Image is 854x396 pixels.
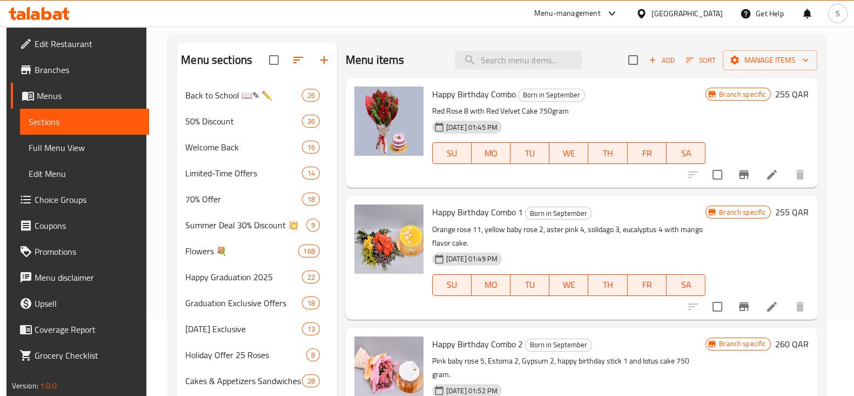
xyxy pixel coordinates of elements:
div: Welcome Back [185,141,302,154]
p: Red Rose 8 with Red Velvet Cake 750gram [432,104,705,118]
div: 70% Offer [185,193,302,206]
span: SA [671,146,701,161]
button: MO [472,274,510,296]
span: Add [647,54,676,67]
span: Add item [644,52,679,69]
span: 50% Discount [185,115,302,128]
div: Limited-Time Offers14 [177,160,337,186]
span: TH [593,277,623,293]
span: Back to School 📖✎𓂃✏️ [185,89,302,102]
button: TH [588,142,627,164]
span: [DATE] Exclusive [185,322,302,335]
div: Born in September [525,207,592,220]
span: Select section [622,49,644,71]
button: SA [667,142,705,164]
button: MO [472,142,510,164]
div: Back to School 📖✎𓂃✏️26 [177,82,337,108]
span: [DATE] 01:49 PM [442,254,502,264]
span: SA [671,277,701,293]
span: 13 [302,324,319,334]
span: Born in September [526,339,591,351]
a: Edit Menu [20,161,149,187]
span: Full Menu View [29,141,140,154]
button: WE [549,274,588,296]
div: items [306,348,320,361]
span: Menu disclaimer [35,271,140,284]
input: search [455,51,582,70]
div: items [302,141,319,154]
div: Summer Deal 30% Discount 💥9 [177,212,337,238]
div: 70% Offer18 [177,186,337,212]
button: SU [432,274,472,296]
a: Menu disclaimer [11,265,149,291]
span: Select all sections [263,49,285,71]
button: TU [510,142,549,164]
div: Thursday Exclusive [185,322,302,335]
span: MO [476,277,506,293]
button: TU [510,274,549,296]
span: Summer Deal 30% Discount 💥 [185,219,306,232]
button: SA [667,274,705,296]
button: Add [644,52,679,69]
div: Graduation Exclusive Offers18 [177,290,337,316]
div: items [302,374,319,387]
p: Pink baby rose 5, Estoma 2, Gypsum 2, happy birthday stick 1 and lotus cake 750 gram. [432,354,705,381]
div: items [302,322,319,335]
span: Cakes & Appetizers Sandwiches [185,374,302,387]
span: Choice Groups [35,193,140,206]
span: SU [437,277,467,293]
span: 1.0.0 [40,379,57,393]
button: delete [787,162,813,188]
a: Promotions [11,239,149,265]
button: WE [549,142,588,164]
p: Orange rose 11, yellow baby rose 2, aster pink 4, solidago 3, eucalyptus 4 with mango flavor cake. [432,223,705,250]
a: Branches [11,57,149,83]
a: Menus [11,83,149,109]
span: Happy Birthday Combo 1 [432,204,523,220]
span: WE [554,277,584,293]
span: Manage items [731,54,809,67]
h2: Menu items [346,52,405,68]
span: Branch specific [715,207,770,217]
h6: 260 QAR [775,336,809,352]
div: Holiday Offer 25 Roses8 [177,342,337,368]
span: TU [515,146,545,161]
span: [DATE] 01:52 PM [442,386,502,396]
button: Manage items [723,50,817,70]
button: Branch-specific-item [731,162,757,188]
h6: 255 QAR [775,204,809,220]
span: TU [515,277,545,293]
img: Happy Birthday Combo 1 [354,204,423,274]
span: TH [593,146,623,161]
span: 9 [307,220,319,230]
div: Cakes & Appetizers Sandwiches28 [177,368,337,394]
a: Sections [20,109,149,135]
h6: 255 QAR [775,87,809,102]
span: 8 [307,350,319,360]
div: items [302,115,319,128]
span: Branch specific [715,89,770,100]
span: Sections [29,115,140,128]
a: Grocery Checklist [11,342,149,368]
span: 26 [302,90,319,101]
a: Full Menu View [20,135,149,161]
span: [DATE] 01:45 PM [442,122,502,133]
span: FR [632,146,662,161]
button: delete [787,294,813,320]
button: Branch-specific-item [731,294,757,320]
div: Born in September [518,89,585,102]
img: Happy Birthday Combo [354,87,423,156]
div: Happy Graduation 202522 [177,264,337,290]
div: items [302,296,319,309]
span: 14 [302,168,319,179]
div: Holiday Offer 25 Roses [185,348,306,361]
span: 18 [302,194,319,204]
div: [DATE] Exclusive13 [177,316,337,342]
div: items [302,167,319,180]
span: Sort [686,54,716,67]
a: Edit Restaurant [11,31,149,57]
span: FR [632,277,662,293]
span: 36 [302,116,319,127]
